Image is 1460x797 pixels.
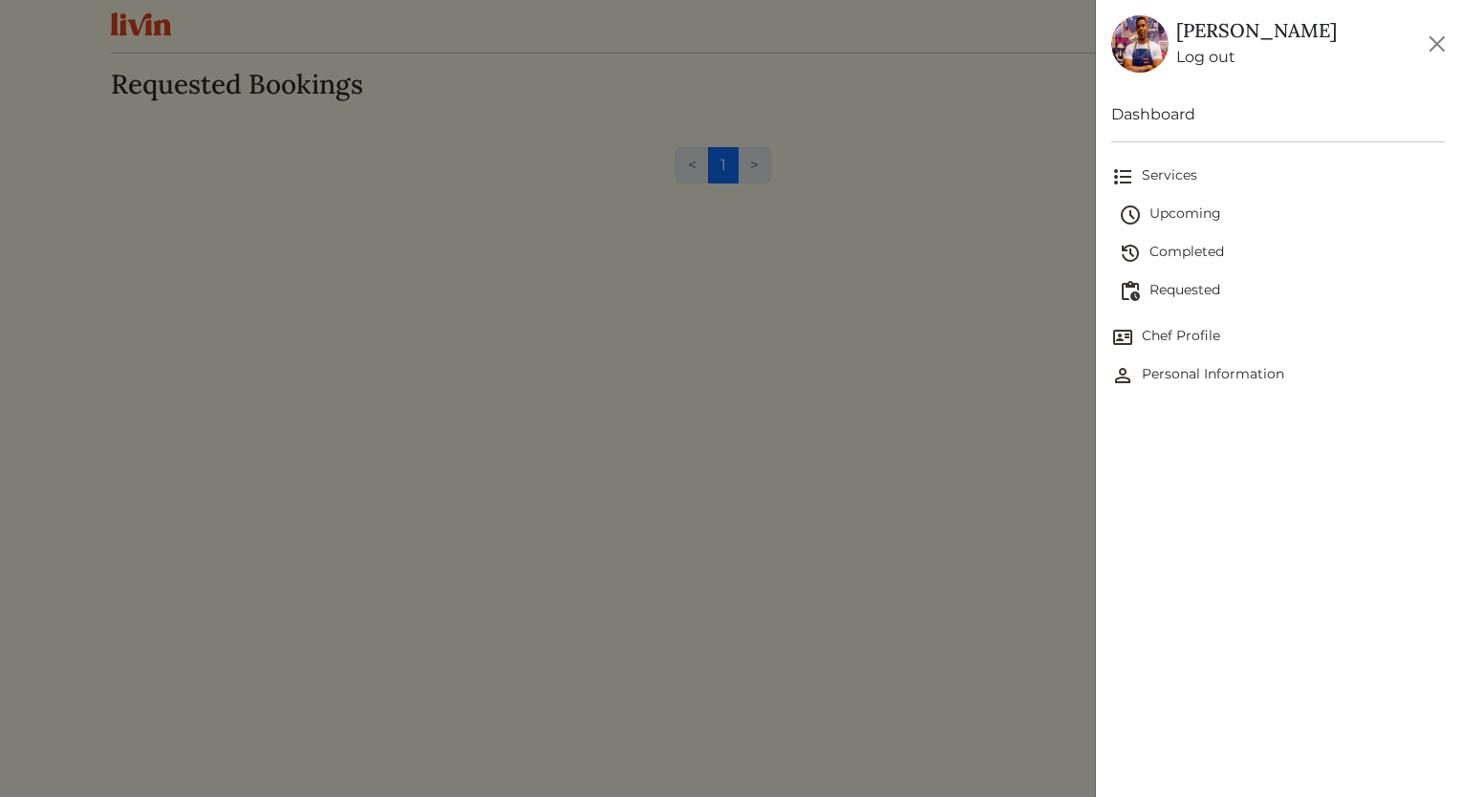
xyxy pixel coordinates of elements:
a: Personal InformationPersonal Information [1111,356,1445,395]
h5: [PERSON_NAME] [1176,19,1337,42]
span: Personal Information [1111,364,1445,387]
img: history-2b446bceb7e0f53b931186bf4c1776ac458fe31ad3b688388ec82af02103cd45.svg [1119,242,1142,265]
a: Upcoming [1119,196,1445,234]
img: a09e5bf7981c309b4c08df4bb44c4a4f [1111,15,1169,73]
a: Services [1111,158,1445,196]
a: Dashboard [1111,103,1445,126]
img: format_list_bulleted-ebc7f0161ee23162107b508e562e81cd567eeab2455044221954b09d19068e74.svg [1111,165,1134,188]
a: Chef ProfileChef Profile [1111,318,1445,356]
img: Chef Profile [1111,326,1134,349]
span: Requested [1119,280,1445,303]
span: Upcoming [1119,204,1445,226]
a: Log out [1176,46,1337,69]
a: Completed [1119,234,1445,272]
img: Personal Information [1111,364,1134,387]
span: Completed [1119,242,1445,265]
img: schedule-fa401ccd6b27cf58db24c3bb5584b27dcd8bd24ae666a918e1c6b4ae8c451a22.svg [1119,204,1142,226]
span: Services [1111,165,1445,188]
a: Requested [1119,272,1445,311]
span: Chef Profile [1111,326,1445,349]
button: Close [1422,29,1452,59]
img: pending_actions-fd19ce2ea80609cc4d7bbea353f93e2f363e46d0f816104e4e0650fdd7f915cf.svg [1119,280,1142,303]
